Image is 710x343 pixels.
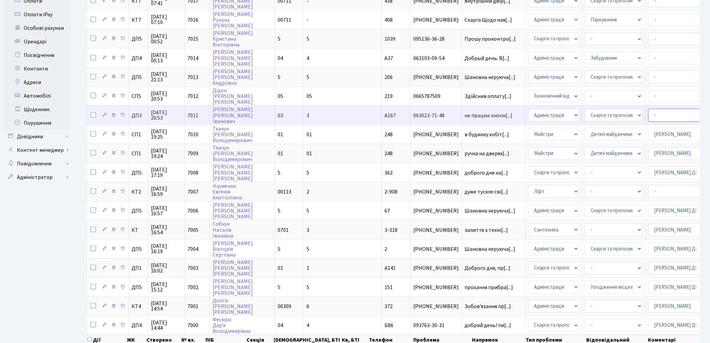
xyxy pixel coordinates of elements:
span: А37 [384,55,393,62]
span: 7000 [188,322,198,329]
span: 7011 [188,112,198,119]
span: Шановна керуюча[...] [465,74,515,81]
span: доброго дня на[...] [465,169,508,177]
span: 1039 [384,35,395,43]
span: [PHONE_NUMBER] [413,304,459,309]
a: [PERSON_NAME][PERSON_NAME][PERSON_NAME] [213,49,253,68]
span: 03 [278,112,283,119]
span: [PHONE_NUMBER] [413,17,459,23]
a: Повідомлення [3,157,71,170]
span: 7015 [188,35,198,43]
span: не працює кнопк[...] [465,112,512,119]
span: 05 [278,93,283,100]
span: [PHONE_NUMBER] [413,151,459,156]
span: 6 [307,303,309,310]
span: 063103-09-54 [413,56,459,61]
span: 5 [307,207,309,215]
span: Здійснив оплату[...] [465,93,511,100]
span: [DATE] 16:02 [151,263,182,274]
span: 01 [307,150,312,157]
span: 7004 [188,245,198,253]
span: ручка на дверях[...] [465,150,509,157]
span: А141 [384,264,396,272]
a: Ткачук[PERSON_NAME]Володимирович [213,144,253,163]
span: 5 [307,245,309,253]
a: Порушення [3,116,71,130]
span: 5 [278,245,280,253]
span: 0665787509 [413,94,459,99]
span: СП5 [132,94,145,99]
span: 00113 [278,188,291,196]
span: 095136-36-28 [413,36,459,42]
span: КТ7 [132,17,145,23]
a: СобчукНаталіяІванівна [213,221,233,240]
span: 7002 [188,284,198,291]
span: 5 [278,35,280,43]
span: 05 [307,93,312,100]
span: 248 [384,131,393,138]
span: Б86 [384,322,393,329]
span: 408 [384,16,393,24]
span: 67 [384,207,390,215]
span: 7016 [188,16,198,24]
span: [DATE] 21:13 [151,72,182,82]
span: 01 [278,131,283,138]
span: 151 [384,284,393,291]
span: 7013 [188,74,198,81]
span: Скарга Щодо ная[...] [465,16,512,24]
span: ДП5 [132,246,145,252]
span: 04 [278,322,283,329]
span: КТ [132,227,145,233]
span: [PHONE_NUMBER] [413,189,459,195]
a: НауменкоЄвгеніяАнатоліївна [213,182,242,201]
span: 2 [307,188,309,196]
span: [DATE] 17:19 [151,167,182,178]
a: Дідок[PERSON_NAME][PERSON_NAME] [213,87,253,106]
span: ДП5 [132,75,145,80]
span: 3 [307,226,309,234]
span: добрий день! пи[...] [465,322,511,329]
span: 372 [384,303,393,310]
span: [DATE] 00:52 [151,34,182,44]
a: Оплати iPay [3,8,71,21]
span: 7008 [188,169,198,177]
span: 1 [307,264,309,272]
a: Довідники [3,130,71,143]
span: прохання прибра[...] [465,284,513,291]
span: 7014 [188,55,198,62]
span: Шановна керуюча[...] [465,245,515,253]
span: [DATE] 16:57 [151,205,182,216]
span: в будинку хобіт[...] [465,131,509,138]
span: 7009 [188,150,198,157]
a: ФесюраДар'яВолодимирівна [213,316,251,335]
a: [PERSON_NAME][PERSON_NAME][PERSON_NAME] [213,278,253,297]
a: [PERSON_NAME]ВікторіяСергіївна [213,240,253,259]
span: 04 [278,55,283,62]
a: [PERSON_NAME]Рузана[PERSON_NAME] [213,11,253,29]
span: [PHONE_NUMBER] [413,208,459,214]
span: 219 [384,93,393,100]
a: Особові рахунки [3,21,71,35]
span: [DATE] 19:24 [151,148,182,159]
span: Шановна керуюча[...] [465,207,515,215]
span: 5 [307,169,309,177]
span: Зобов'язання пр[...] [465,303,511,310]
span: КТ4 [132,304,145,309]
span: СП1 [132,132,145,137]
span: КТ2 [132,189,145,195]
span: [DATE] 19:25 [151,129,182,140]
span: 00309 [278,303,291,310]
span: ДП1 [132,265,145,271]
span: Добрый день. В[...] [465,55,509,62]
span: [DATE] 20:53 [151,110,182,121]
span: [PHONE_NUMBER] [413,75,459,80]
span: [DATE] 20:53 [151,91,182,102]
a: [PERSON_NAME][PERSON_NAME][PERSON_NAME] [213,259,253,278]
span: Прошу проконтро[...] [465,35,516,43]
span: [PHONE_NUMBER] [413,246,459,252]
span: 7010 [188,131,198,138]
span: [DATE] 16:19 [151,243,182,254]
span: [DATE] 15:12 [151,282,182,292]
span: [DATE] 14:44 [151,320,182,331]
span: А167 [384,112,396,119]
